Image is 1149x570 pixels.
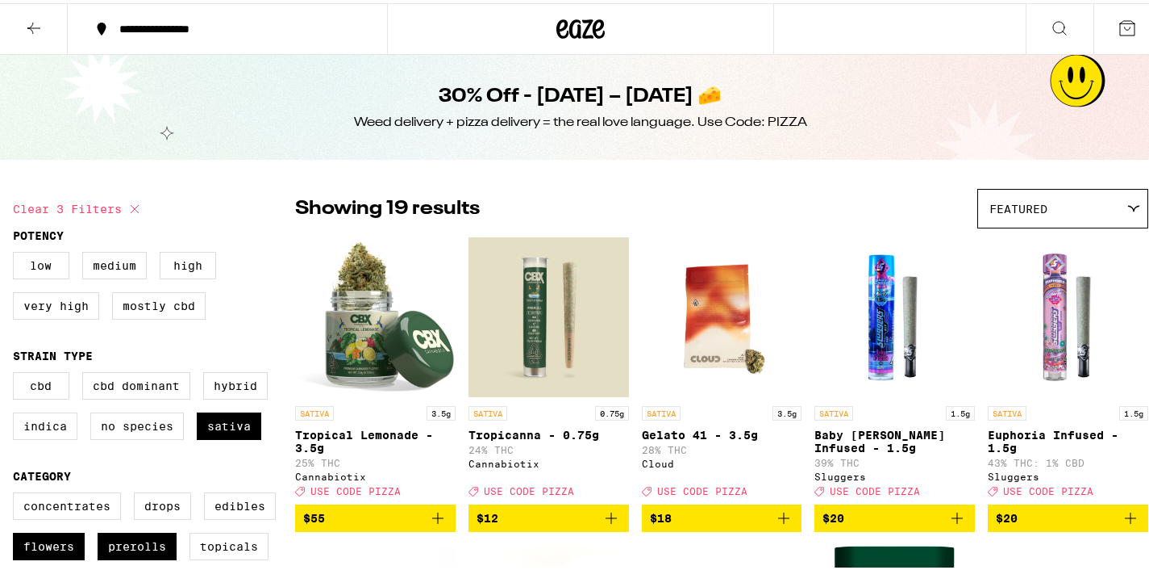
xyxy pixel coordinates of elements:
[13,489,121,517] label: Concentrates
[484,483,574,493] span: USE CODE PIZZA
[814,403,853,417] p: SATIVA
[595,403,629,417] p: 0.75g
[295,425,456,451] p: Tropical Lemonade - 3.5g
[13,289,99,316] label: Very High
[988,425,1148,451] p: Euphoria Infused - 1.5g
[657,483,747,493] span: USE CODE PIZZA
[303,509,325,522] span: $55
[13,346,93,359] legend: Strain Type
[468,403,507,417] p: SATIVA
[160,249,216,276] label: High
[642,501,802,529] button: Add to bag
[814,233,975,501] a: Open page for Baby Griselda Infused - 1.5g from Sluggers
[642,425,802,438] p: Gelato 41 - 3.5g
[989,199,1047,212] span: Featured
[204,489,276,517] label: Edibles
[1003,483,1093,493] span: USE CODE PIZZA
[988,501,1148,529] button: Add to bag
[946,403,975,417] p: 1.5g
[642,233,802,501] a: Open page for Gelato 41 - 3.5g from Cloud
[112,289,206,316] label: Mostly CBD
[82,249,147,276] label: Medium
[642,233,802,395] img: Cloud - Gelato 41 - 3.5g
[1119,403,1148,417] p: 1.5g
[90,409,184,437] label: No Species
[82,369,190,396] label: CBD Dominant
[295,468,456,479] div: Cannabiotix
[468,425,629,438] p: Tropicanna - 0.75g
[295,455,456,465] p: 25% THC
[354,111,807,128] div: Weed delivery + pizza delivery = the real love language. Use Code: PIZZA
[642,403,681,417] p: SATIVA
[642,442,802,452] p: 28% THC
[427,403,456,417] p: 3.5g
[477,509,498,522] span: $12
[468,442,629,452] p: 24% THC
[13,409,77,437] label: Indica
[13,226,64,239] legend: Potency
[189,530,269,557] label: Topicals
[988,233,1148,501] a: Open page for Euphoria Infused - 1.5g from Sluggers
[988,403,1026,417] p: SATIVA
[642,455,802,466] div: Cloud
[13,249,69,276] label: Low
[295,233,456,501] a: Open page for Tropical Lemonade - 3.5g from Cannabiotix
[295,403,334,417] p: SATIVA
[468,233,629,501] a: Open page for Tropicanna - 0.75g from Cannabiotix
[13,186,144,226] button: Clear 3 filters
[13,530,85,557] label: Flowers
[310,483,401,493] span: USE CODE PIZZA
[650,509,672,522] span: $18
[203,369,268,396] label: Hybrid
[830,483,920,493] span: USE CODE PIZZA
[822,509,844,522] span: $20
[996,509,1018,522] span: $20
[13,467,71,480] legend: Category
[814,425,975,451] p: Baby [PERSON_NAME] Infused - 1.5g
[814,468,975,479] div: Sluggers
[814,455,975,465] p: 39% THC
[439,80,722,107] h1: 30% Off - [DATE] – [DATE] 🧀
[197,409,261,437] label: Sativa
[772,403,801,417] p: 3.5g
[134,489,191,517] label: Drops
[468,233,629,395] img: Cannabiotix - Tropicanna - 0.75g
[295,233,456,395] img: Cannabiotix - Tropical Lemonade - 3.5g
[988,233,1148,395] img: Sluggers - Euphoria Infused - 1.5g
[988,455,1148,465] p: 43% THC: 1% CBD
[98,530,177,557] label: Prerolls
[814,501,975,529] button: Add to bag
[295,501,456,529] button: Add to bag
[814,233,975,395] img: Sluggers - Baby Griselda Infused - 1.5g
[13,369,69,396] label: CBD
[468,501,629,529] button: Add to bag
[988,468,1148,479] div: Sluggers
[295,192,480,220] p: Showing 19 results
[468,455,629,466] div: Cannabiotix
